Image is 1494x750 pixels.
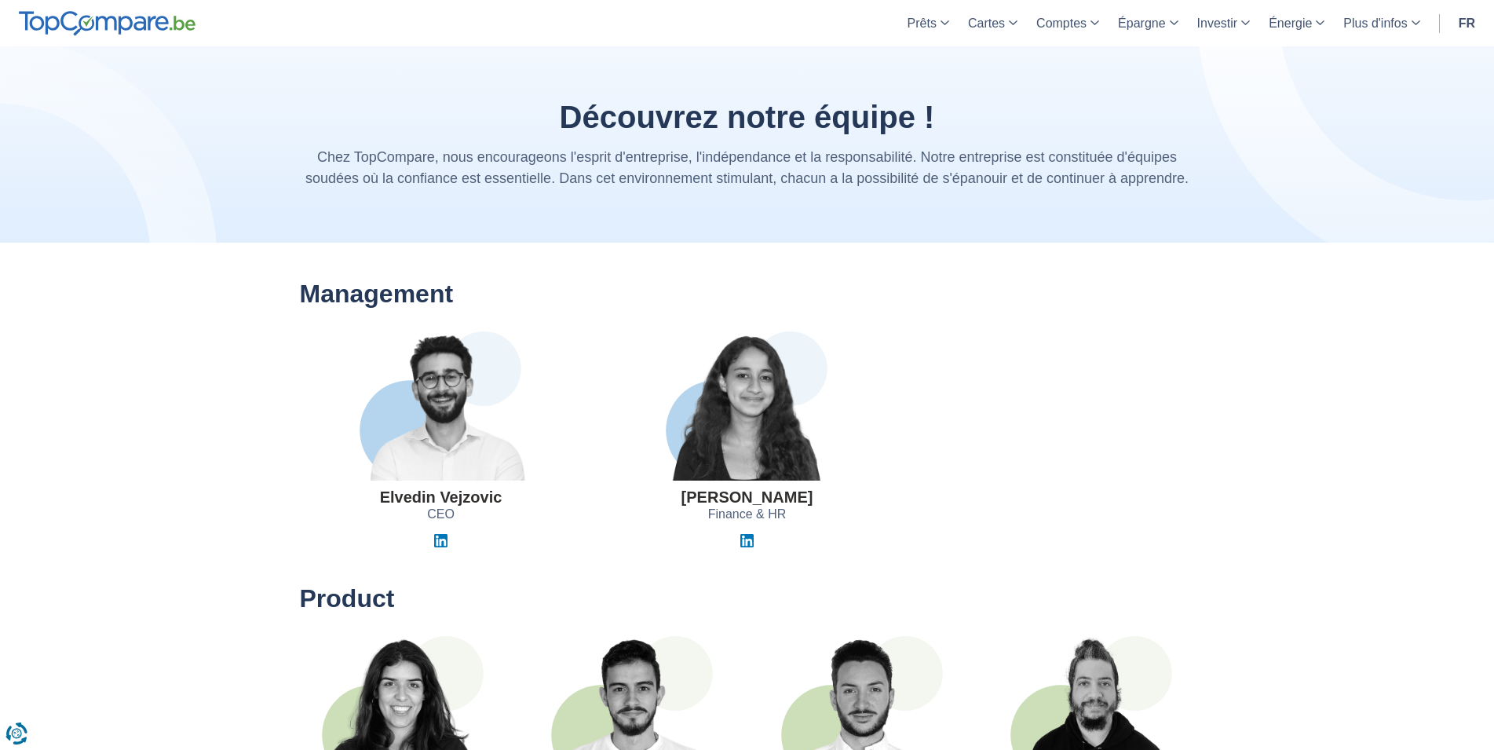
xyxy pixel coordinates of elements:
img: Elvedin Vejzovic [340,331,541,481]
img: Linkedin Elvedin Vejzovic [434,534,447,547]
h1: Découvrez notre équipe ! [300,100,1195,134]
span: Finance & HR [708,506,787,524]
img: TopCompare [19,11,195,36]
img: Linkedin Jihane El Khyari [740,534,754,547]
p: Chez TopCompare, nous encourageons l'esprit d'entreprise, l'indépendance et la responsabilité. No... [300,147,1195,189]
span: CEO [427,506,455,524]
img: Jihane El Khyari [648,331,846,481]
h2: Management [300,280,1195,308]
h3: [PERSON_NAME] [681,488,813,506]
h2: Product [300,585,1195,613]
h3: Elvedin Vejzovic [380,488,502,506]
